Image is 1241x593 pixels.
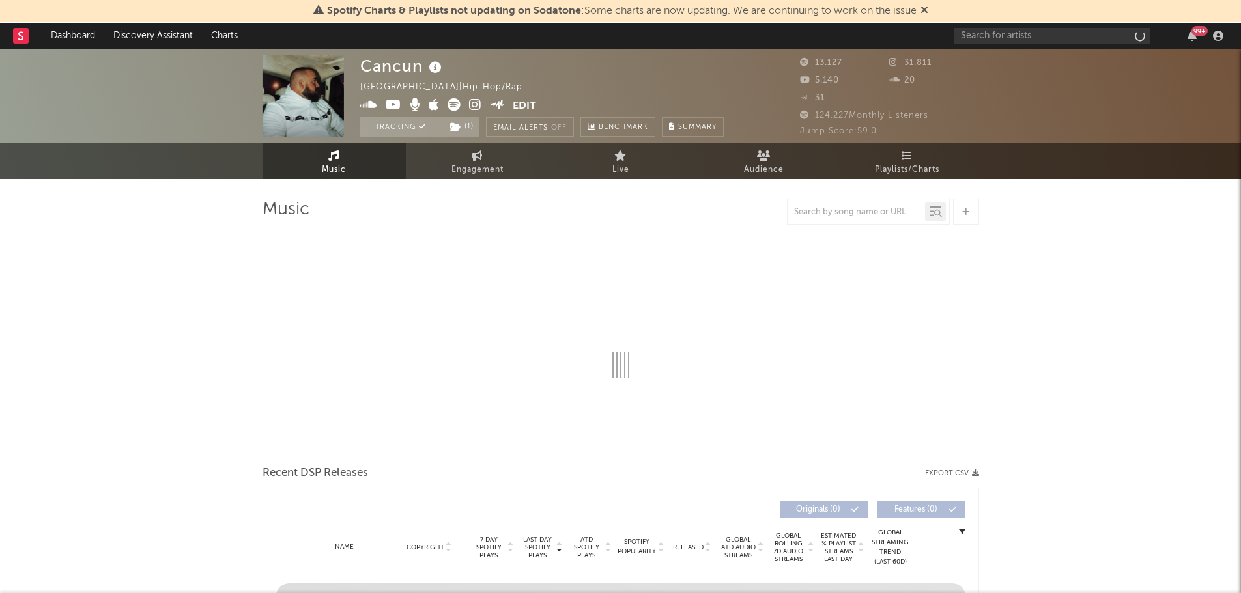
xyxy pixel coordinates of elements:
[877,501,965,518] button: Features(0)
[871,528,910,567] div: Global Streaming Trend (Last 60D)
[788,506,848,514] span: Originals ( 0 )
[360,79,537,95] div: [GEOGRAPHIC_DATA] | Hip-Hop/Rap
[673,544,704,551] span: Released
[800,59,842,67] span: 13.127
[875,162,939,178] span: Playlists/Charts
[360,55,445,77] div: Cancun
[263,143,406,179] a: Music
[327,6,917,16] span: : Some charts are now updating. We are continuing to work on the issue
[202,23,247,49] a: Charts
[678,124,717,131] span: Summary
[612,162,629,178] span: Live
[889,59,932,67] span: 31.811
[549,143,692,179] a: Live
[513,98,536,115] button: Edit
[327,6,581,16] span: Spotify Charts & Playlists not updating on Sodatone
[925,469,979,477] button: Export CSV
[954,28,1150,44] input: Search for artists
[486,117,574,137] button: Email AlertsOff
[780,501,868,518] button: Originals(0)
[360,117,442,137] button: Tracking
[788,207,925,217] input: Search by song name or URL
[263,465,368,481] span: Recent DSP Releases
[580,117,655,137] a: Benchmark
[599,120,648,135] span: Benchmark
[618,537,656,557] span: Spotify Popularity
[442,117,479,137] button: (1)
[720,536,756,559] span: Global ATD Audio Streams
[821,532,857,563] span: Estimated % Playlist Streams Last Day
[521,536,555,559] span: Last Day Spotify Plays
[551,124,567,131] em: Off
[104,23,202,49] a: Discovery Assistant
[662,117,724,137] button: Summary
[1191,26,1208,36] div: 99 +
[744,162,784,178] span: Audience
[442,117,480,137] span: ( 1 )
[800,94,825,102] span: 31
[920,6,928,16] span: Dismiss
[836,143,979,179] a: Playlists/Charts
[451,162,504,178] span: Engagement
[692,143,836,179] a: Audience
[322,162,346,178] span: Music
[800,127,877,135] span: Jump Score: 59.0
[800,76,839,85] span: 5.140
[889,76,915,85] span: 20
[42,23,104,49] a: Dashboard
[771,532,806,563] span: Global Rolling 7D Audio Streams
[1188,31,1197,41] button: 99+
[886,506,946,514] span: Features ( 0 )
[406,143,549,179] a: Engagement
[569,536,604,559] span: ATD Spotify Plays
[472,536,506,559] span: 7 Day Spotify Plays
[302,542,388,552] div: Name
[407,544,444,551] span: Copyright
[800,111,928,120] span: 124.227 Monthly Listeners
